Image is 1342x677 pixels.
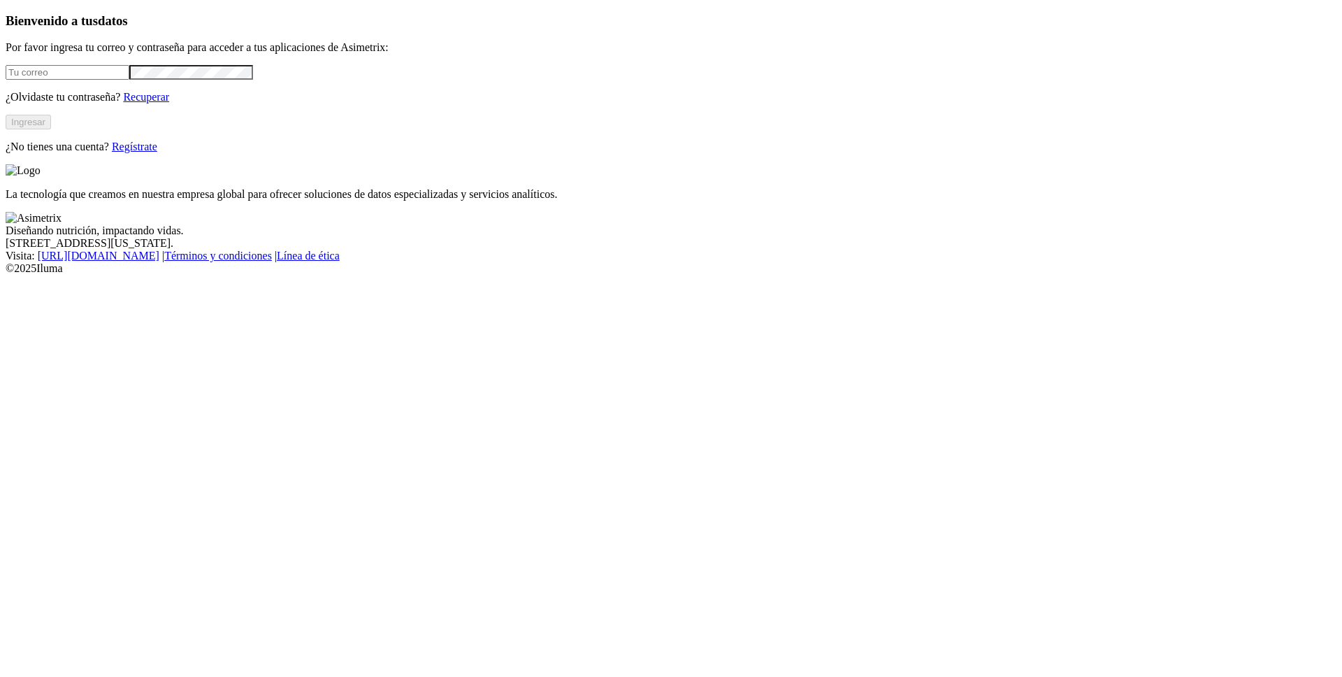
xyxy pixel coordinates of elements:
img: Logo [6,164,41,177]
a: [URL][DOMAIN_NAME] [38,250,159,262]
p: La tecnología que creamos en nuestra empresa global para ofrecer soluciones de datos especializad... [6,188,1336,201]
a: Línea de ética [277,250,340,262]
a: Términos y condiciones [164,250,272,262]
div: [STREET_ADDRESS][US_STATE]. [6,237,1336,250]
img: Asimetrix [6,212,62,225]
div: © 2025 Iluma [6,262,1336,275]
p: ¿Olvidaste tu contraseña? [6,91,1336,104]
a: Recuperar [123,91,169,103]
input: Tu correo [6,65,129,80]
h3: Bienvenido a tus [6,13,1336,29]
a: Regístrate [112,141,157,152]
div: Diseñando nutrición, impactando vidas. [6,225,1336,237]
p: ¿No tienes una cuenta? [6,141,1336,153]
button: Ingresar [6,115,51,129]
span: datos [98,13,128,28]
p: Por favor ingresa tu correo y contraseña para acceder a tus aplicaciones de Asimetrix: [6,41,1336,54]
div: Visita : | | [6,250,1336,262]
